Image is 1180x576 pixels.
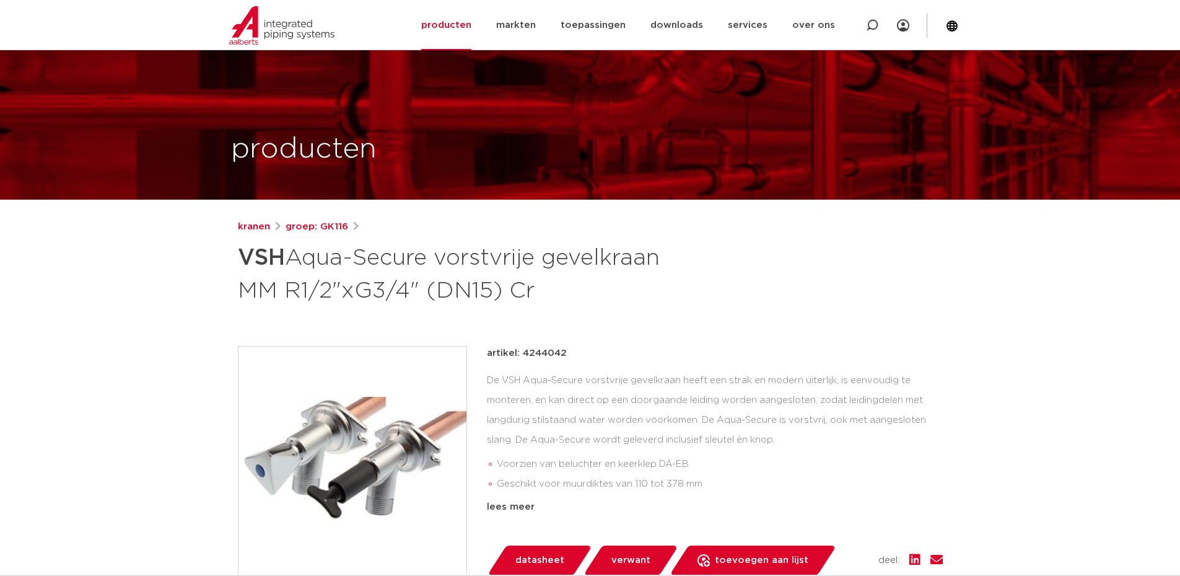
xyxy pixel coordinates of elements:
strong: VSH [238,247,285,269]
li: Voorzien van beluchter en keerklep DA-EB [497,454,943,474]
span: datasheet [515,551,564,570]
a: datasheet [487,546,592,575]
li: Geschikt voor muurdiktes van 110 tot 378 mm [497,474,943,494]
span: verwant [611,551,650,570]
a: kranen [238,219,270,234]
img: Product Image for VSH Aqua-Secure vorstvrije gevelkraan MM R1/2"xG3/4" (DN15) Cr [238,347,466,575]
p: artikel: 4244042 [487,346,567,361]
h1: Aqua-Secure vorstvrije gevelkraan MM R1/2"xG3/4" (DN15) Cr [238,239,703,306]
h1: producten [231,130,377,169]
div: De VSH Aqua-Secure vorstvrije gevelkraan heeft een strak en modern uiterlijk, is eenvoudig te mon... [487,371,943,495]
a: groep: GK116 [286,219,348,234]
span: toevoegen aan lijst [715,551,808,570]
div: lees meer [487,500,943,515]
span: deel: [878,553,899,568]
a: verwant [583,546,678,575]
